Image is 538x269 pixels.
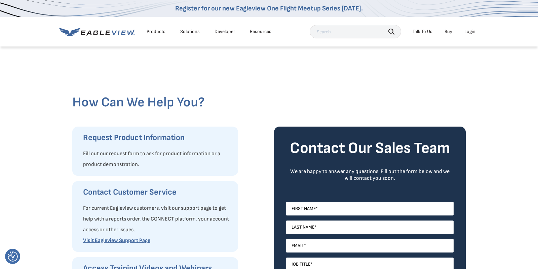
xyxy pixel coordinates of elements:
div: Products [147,29,165,35]
button: Consent Preferences [8,251,18,262]
a: Developer [215,29,235,35]
strong: Contact Our Sales Team [290,139,450,158]
p: Fill out our request form to ask for product information or a product demonstration. [83,148,231,170]
h3: Contact Customer Service [83,187,231,198]
div: We are happy to answer any questions. Fill out the form below and we will contact you soon. [286,168,454,182]
p: For current Eagleview customers, visit our support page to get help with a reports order, the CON... [83,203,231,235]
input: Search [310,25,401,38]
div: Resources [250,29,271,35]
h2: How Can We Help You? [72,94,466,110]
div: Solutions [180,29,200,35]
h3: Request Product Information [83,132,231,143]
div: Talk To Us [413,29,432,35]
a: Visit Eagleview Support Page [83,237,150,244]
a: Buy [445,29,452,35]
img: Revisit consent button [8,251,18,262]
a: Register for our new Eagleview One Flight Meetup Series [DATE]. [175,4,363,12]
div: Login [464,29,475,35]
